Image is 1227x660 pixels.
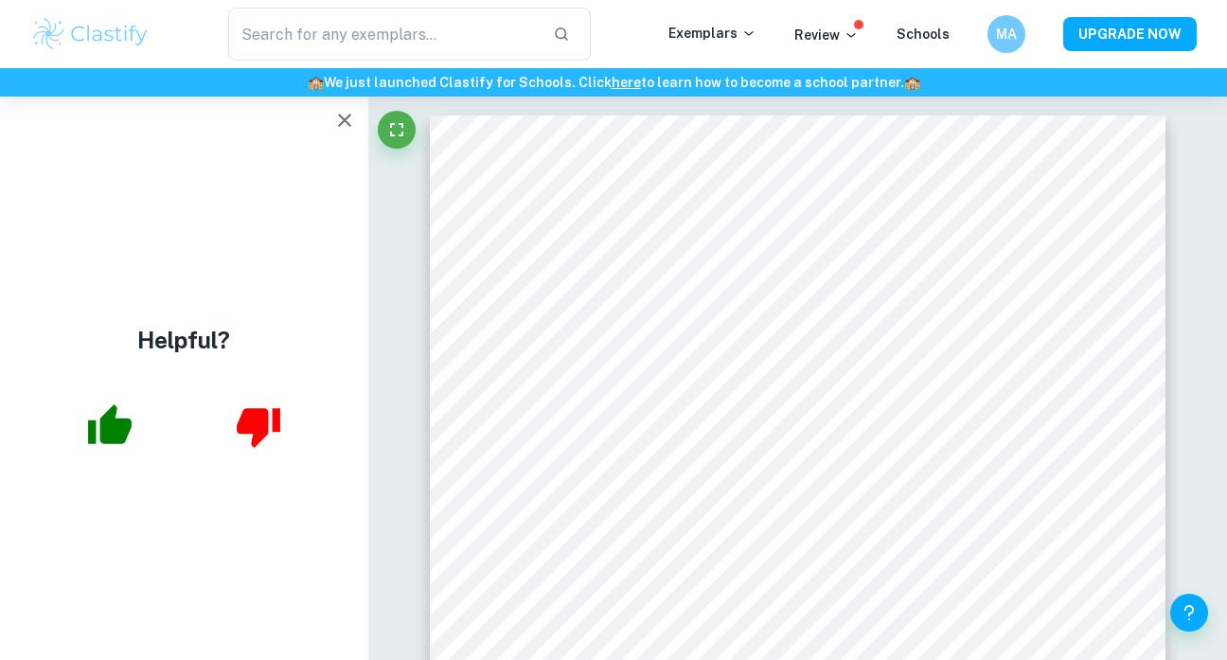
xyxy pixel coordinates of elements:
[612,75,641,90] a: here
[1170,594,1208,632] button: Help and Feedback
[794,25,859,45] p: Review
[378,111,416,149] button: Fullscreen
[308,75,324,90] span: 🏫
[987,15,1025,53] button: MA
[137,323,230,357] h4: Helpful?
[897,27,950,42] a: Schools
[1063,17,1197,51] button: UPGRADE NOW
[996,24,1018,45] h6: MA
[4,72,1223,93] h6: We just launched Clastify for Schools. Click to learn how to become a school partner.
[30,15,151,53] img: Clastify logo
[904,75,920,90] span: 🏫
[228,8,538,61] input: Search for any exemplars...
[668,23,756,44] p: Exemplars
